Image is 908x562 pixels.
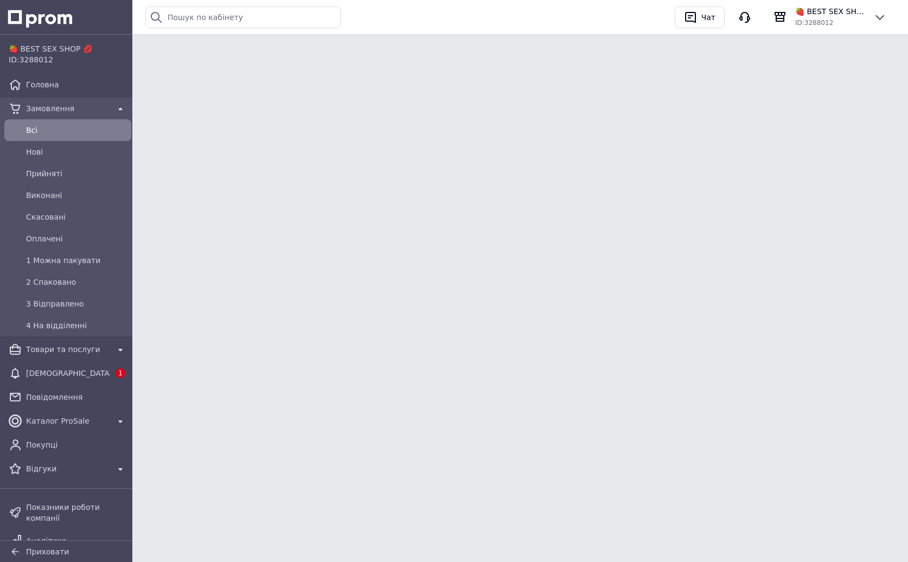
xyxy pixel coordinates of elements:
[26,212,127,222] span: Скасовані
[26,439,127,450] span: Покупці
[26,146,127,157] span: Нові
[145,7,341,28] input: Пошук по кабінету
[26,320,127,331] span: 4 На відділенні
[26,535,110,546] span: Аналітика
[26,392,127,403] span: Повідомлення
[26,547,69,556] span: Приховати
[26,368,110,379] span: [DEMOGRAPHIC_DATA]
[9,43,127,54] span: 🍓 BEST SEX SHOP 💋
[26,79,127,90] span: Головна
[26,168,127,179] span: Прийняті
[26,125,127,136] span: Всi
[26,344,110,355] span: Товари та послуги
[26,298,127,309] span: 3 Відправлено
[26,463,110,474] span: Відгуки
[795,6,865,17] span: 🍓 BEST SEX SHOP 💋
[9,55,53,64] span: ID: 3288012
[26,190,127,201] span: Виконані
[795,19,833,27] span: ID: 3288012
[26,277,127,288] span: 2 Спаковано
[26,502,127,523] span: Показники роботи компанії
[26,103,110,114] span: Замовлення
[26,233,127,244] span: Оплачені
[116,368,125,378] span: 1
[699,9,718,25] div: Чат
[675,7,725,28] button: Чат
[26,416,110,426] span: Каталог ProSale
[26,255,127,266] span: 1 Можна пакувати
